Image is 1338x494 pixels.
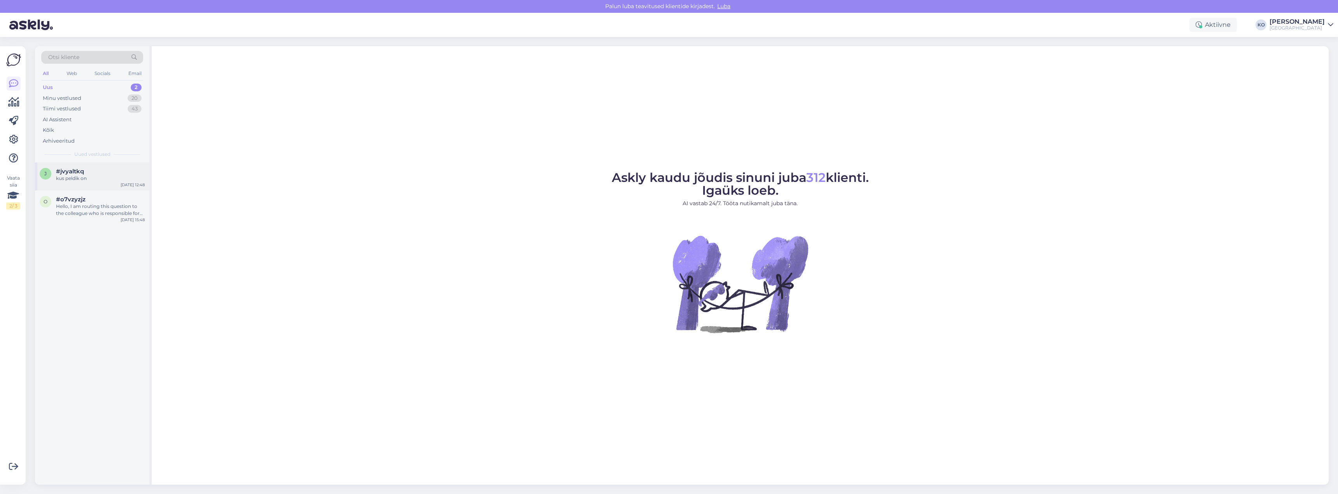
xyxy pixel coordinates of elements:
span: #jvyaltkq [56,168,84,175]
div: Web [65,68,79,79]
span: #o7vzyzjz [56,196,86,203]
img: Askly Logo [6,52,21,67]
span: o [44,199,47,204]
div: [DATE] 15:48 [121,217,145,223]
div: Kõik [43,126,54,134]
div: Vaata siia [6,175,20,209]
img: No Chat active [670,214,810,354]
div: Arhiveeritud [43,137,75,145]
div: Minu vestlused [43,94,81,102]
div: Email [127,68,143,79]
div: Socials [93,68,112,79]
span: Otsi kliente [48,53,79,61]
div: AI Assistent [43,116,72,124]
span: Luba [715,3,733,10]
div: 2 [131,84,142,91]
div: [PERSON_NAME] [1270,19,1325,25]
div: 20 [128,94,142,102]
span: Askly kaudu jõudis sinuni juba klienti. Igaüks loeb. [612,170,869,198]
div: [GEOGRAPHIC_DATA] [1270,25,1325,31]
div: Hello, I am routing this question to the colleague who is responsible for this topic. The reply m... [56,203,145,217]
div: kus peldik on [56,175,145,182]
div: KO [1256,19,1266,30]
p: AI vastab 24/7. Tööta nutikamalt juba täna. [612,199,869,208]
a: [PERSON_NAME][GEOGRAPHIC_DATA] [1270,19,1333,31]
div: Tiimi vestlused [43,105,81,113]
div: 43 [128,105,142,113]
span: 312 [806,170,826,185]
span: Uued vestlused [74,151,110,158]
div: Uus [43,84,53,91]
div: All [41,68,50,79]
div: [DATE] 12:48 [121,182,145,188]
span: j [44,171,47,176]
div: 2 / 3 [6,202,20,209]
div: Aktiivne [1189,18,1237,32]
